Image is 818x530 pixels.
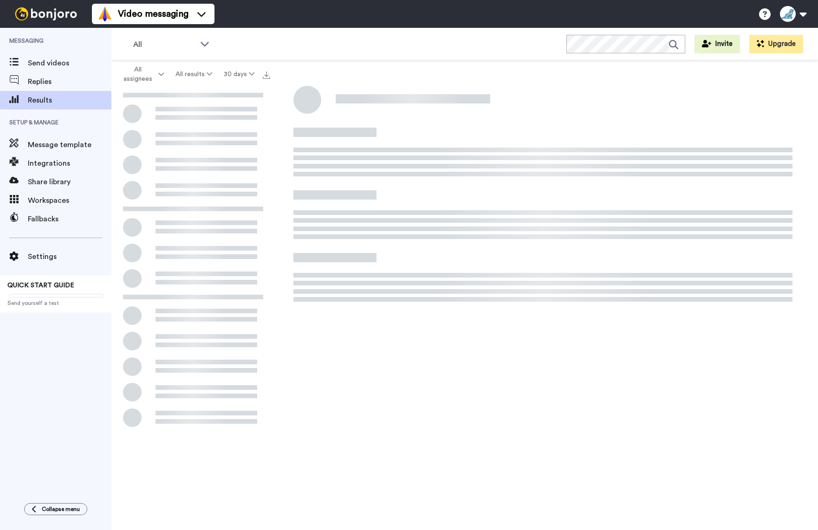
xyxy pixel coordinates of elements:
span: Replies [28,76,111,87]
span: All assignees [119,65,156,84]
button: All assignees [113,61,170,87]
span: Send yourself a test [7,299,104,307]
span: Settings [28,251,111,262]
span: All [133,39,195,50]
button: 30 days [218,66,260,83]
span: Fallbacks [28,213,111,225]
span: Integrations [28,158,111,169]
span: Share library [28,176,111,187]
span: Collapse menu [42,505,80,513]
span: Results [28,95,111,106]
button: Export all results that match these filters now. [260,67,273,81]
span: QUICK START GUIDE [7,282,74,289]
span: Send videos [28,58,111,69]
img: vm-color.svg [97,6,112,21]
button: Collapse menu [24,503,87,515]
button: Invite [695,35,740,53]
button: All results [170,66,218,83]
span: Message template [28,139,111,150]
img: bj-logo-header-white.svg [11,7,81,20]
img: export.svg [263,71,270,79]
button: Upgrade [749,35,803,53]
span: Video messaging [118,7,188,20]
span: Workspaces [28,195,111,206]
